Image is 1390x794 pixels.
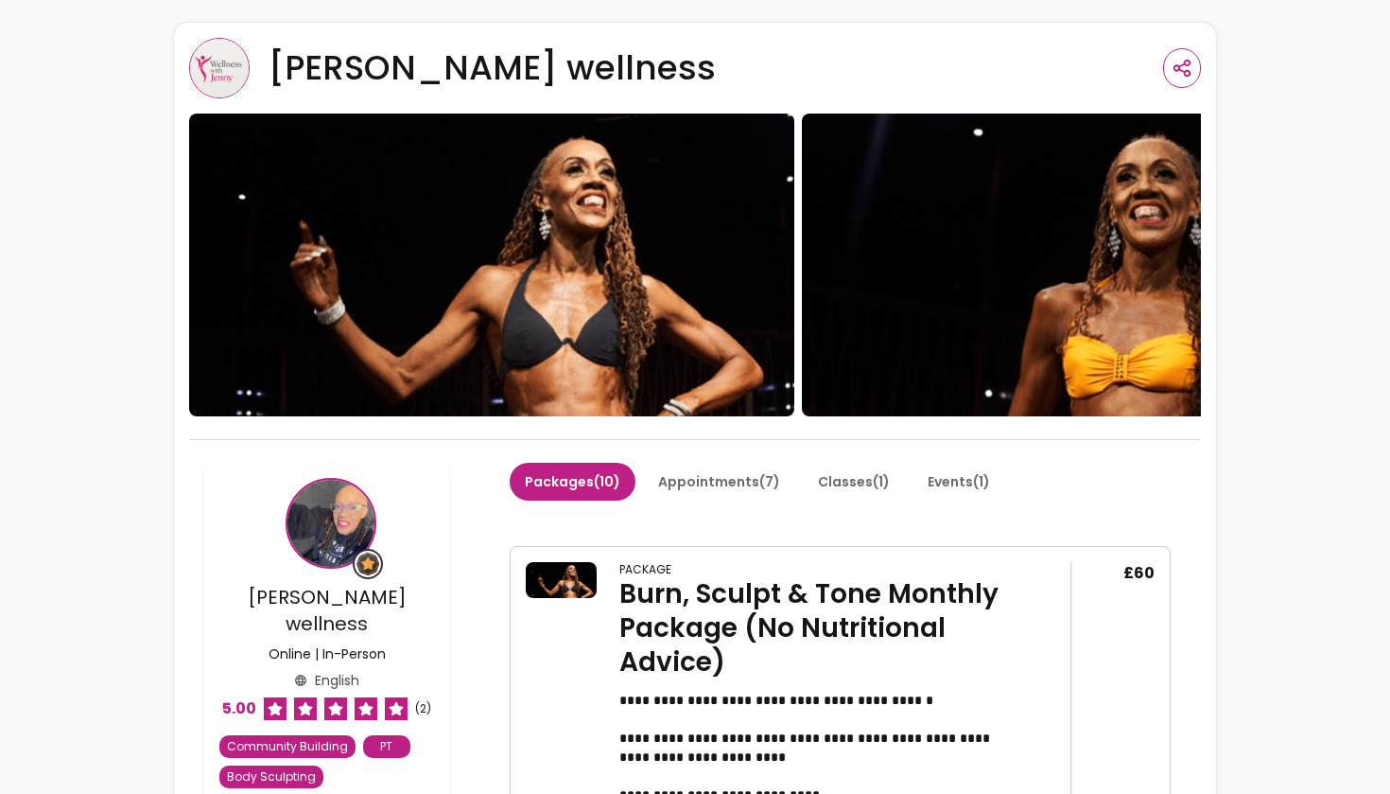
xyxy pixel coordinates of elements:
div: Burn, Sculpt & Tone Monthly Package (No Nutritional Advice) [619,577,1017,679]
span: [PERSON_NAME] wellness [248,584,407,637]
span: [PERSON_NAME] wellness [269,49,716,87]
button: Packages(10) [510,463,635,501]
span: ( 2 ) [415,701,431,716]
img: https://d22cr2pskkweo8.cloudfront.net/70dfd9d4-6c46-4138-b63f-011f03a7643d [189,114,794,416]
p: Online | In-Person [269,644,386,663]
span: PT [380,738,392,754]
img: Provider image [286,478,376,569]
div: Package [619,562,671,577]
span: Body Sculpting [227,768,316,785]
button: Appointments(7) [643,463,795,501]
img: Burn, Sculpt & Tone Monthly Package (No Nutritional Advice) [526,562,597,598]
button: Classes(1) [803,463,905,501]
span: 5.00 [222,697,256,720]
button: Events(1) [912,463,1005,501]
img: Grow [356,553,379,575]
img: Provider image [189,38,250,98]
span: Community Building [227,738,348,754]
div: English [294,671,359,690]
